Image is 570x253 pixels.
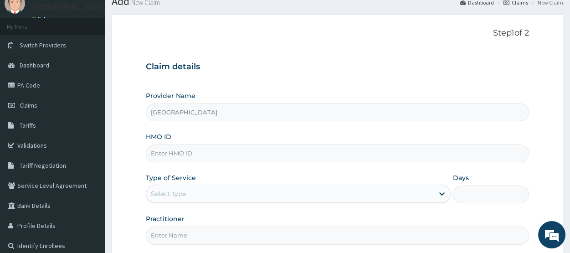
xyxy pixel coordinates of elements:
label: Practitioner [146,214,185,223]
label: Type of Service [146,173,196,182]
textarea: Type your message and hit 'Enter' [5,162,174,194]
div: Chat with us now [47,51,153,63]
a: Online [32,15,54,22]
span: Switch Providers [20,41,66,49]
img: d_794563401_company_1708531726252_794563401 [17,46,37,68]
label: HMO ID [146,132,171,141]
input: Enter Name [146,227,529,244]
span: Tariffs [20,121,36,129]
div: Select type [151,189,186,198]
label: Days [452,173,468,182]
p: [GEOGRAPHIC_DATA] [32,3,107,11]
h3: Claim details [146,62,529,72]
span: Dashboard [20,61,49,69]
p: Step 1 of 2 [146,28,529,38]
span: Claims [20,101,37,109]
div: Minimize live chat window [149,5,171,26]
label: Provider Name [146,91,195,100]
span: Tariff Negotiation [20,161,66,170]
input: Enter HMO ID [146,145,529,162]
span: We're online! [53,71,126,163]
